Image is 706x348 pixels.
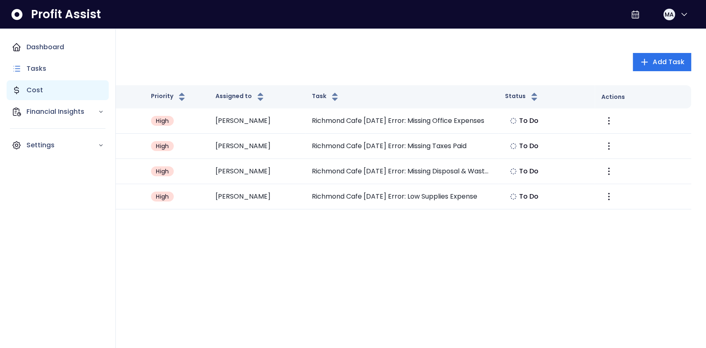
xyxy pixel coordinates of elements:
p: Cost [26,85,43,95]
button: Assigned to [215,92,266,102]
button: More [601,139,616,154]
span: To Do [519,116,539,126]
img: Not yet Started [510,193,517,200]
button: Priority [151,92,187,102]
span: High [156,142,169,150]
span: To Do [519,141,539,151]
button: More [601,113,616,128]
button: Status [505,92,539,102]
td: [PERSON_NAME] [209,184,305,209]
img: Not yet Started [510,118,517,124]
th: Actions [595,85,691,108]
span: High [156,192,169,201]
img: Not yet Started [510,143,517,149]
td: [PERSON_NAME] [209,159,305,184]
td: [PERSON_NAME] [209,108,305,134]
span: High [156,167,169,175]
button: More [601,164,616,179]
button: Task [312,92,340,102]
span: MA [665,10,674,19]
td: Richmond Cafe [DATE] Error: Missing Taxes Paid [305,134,498,159]
p: Settings [26,140,98,150]
span: To Do [519,166,539,176]
p: Tasks [26,64,46,74]
p: Dashboard [26,42,64,52]
span: To Do [519,192,539,202]
button: More [601,189,616,204]
button: Add Task [633,53,691,71]
span: High [156,117,169,125]
p: Financial Insights [26,107,98,117]
img: Not yet Started [510,168,517,175]
span: Add Task [653,57,684,67]
span: Profit Assist [31,7,101,22]
td: Richmond Cafe [DATE] Error: Missing Office Expenses [305,108,498,134]
td: [PERSON_NAME] [209,134,305,159]
td: Richmond Cafe [DATE] Error: Missing Disposal & Waste Fees [305,159,498,184]
td: Richmond Cafe [DATE] Error: Low Supplies Expense [305,184,498,209]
